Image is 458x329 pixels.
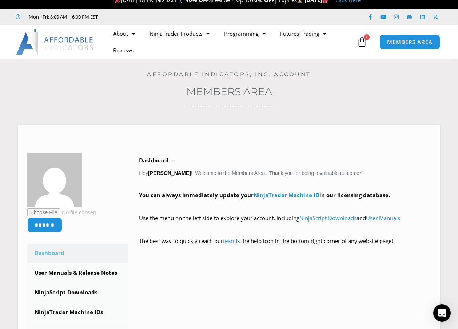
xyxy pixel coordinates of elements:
img: LogoAI | Affordable Indicators – NinjaTrader [16,29,94,55]
a: Affordable Indicators, Inc. Account [147,71,311,78]
div: Open Intercom Messenger [433,304,451,322]
p: The best way to quickly reach our is the help icon in the bottom right corner of any website page! [139,236,431,256]
strong: You can always immediately update your in our licensing database. [139,191,390,199]
p: Use the menu on the left side to explore your account, including and . [139,213,431,234]
a: About [106,25,142,42]
a: User Manuals [366,214,400,222]
b: Dashboard – [139,157,173,164]
a: NinjaTrader Machine ID [254,191,319,199]
a: 1 [346,31,378,52]
a: Futures Trading [273,25,334,42]
a: Programming [217,25,273,42]
a: Dashboard [27,244,128,263]
a: NinjaTrader Products [142,25,217,42]
a: User Manuals & Release Notes [27,263,128,282]
a: NinjaScript Downloads [27,283,128,302]
a: NinjaTrader Machine IDs [27,303,128,322]
strong: [PERSON_NAME] [148,170,191,176]
div: Hey ! Welcome to the Members Area. Thank you for being a valuable customer! [139,156,431,256]
img: 404ac7d618c96c00aa0eefc44be3ab7555586e891ef9db552959d5737e496a5b [27,153,82,207]
span: Mon - Fri: 8:00 AM – 6:00 PM EST [27,12,98,21]
a: MEMBERS AREA [379,35,440,50]
span: MEMBERS AREA [387,39,433,45]
iframe: Customer reviews powered by Trustpilot [108,13,217,20]
a: Reviews [106,42,141,59]
a: NinjaScript Downloads [299,214,357,222]
span: 1 [364,34,370,40]
a: team [223,237,236,244]
a: Members Area [186,85,272,98]
nav: Menu [106,25,355,59]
